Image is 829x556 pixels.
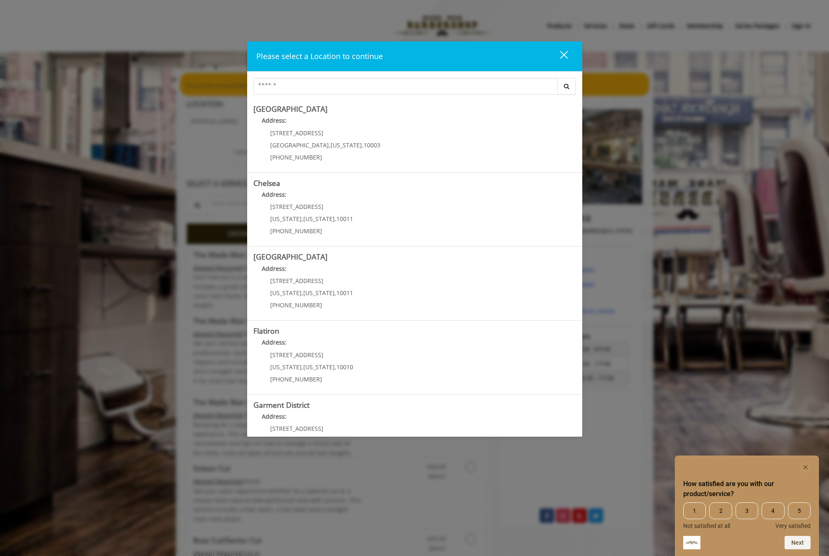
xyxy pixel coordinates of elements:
[788,502,811,519] span: 5
[262,412,287,420] b: Address:
[545,48,573,65] button: close dialog
[253,104,328,114] b: [GEOGRAPHIC_DATA]
[270,363,302,371] span: [US_STATE]
[262,116,287,124] b: Address:
[270,301,322,309] span: [PHONE_NUMBER]
[303,363,335,371] span: [US_STATE]
[364,141,380,149] span: 10003
[736,502,758,519] span: 3
[253,78,576,99] div: Center Select
[270,351,323,359] span: [STREET_ADDRESS]
[335,363,336,371] span: ,
[562,83,571,89] i: Search button
[331,141,362,149] span: [US_STATE]
[253,252,328,262] b: [GEOGRAPHIC_DATA]
[270,375,322,383] span: [PHONE_NUMBER]
[335,289,336,297] span: ,
[270,141,329,149] span: [GEOGRAPHIC_DATA]
[303,289,335,297] span: [US_STATE]
[362,141,364,149] span: ,
[801,462,811,472] button: Hide survey
[683,523,730,529] span: Not satisfied at all
[303,215,335,223] span: [US_STATE]
[270,203,323,211] span: [STREET_ADDRESS]
[270,129,323,137] span: [STREET_ADDRESS]
[302,289,303,297] span: ,
[762,502,784,519] span: 4
[683,462,811,549] div: How satisfied are you with our product/service? Select an option from 1 to 5, with 1 being Not sa...
[550,50,567,63] div: close dialog
[270,215,302,223] span: [US_STATE]
[270,153,322,161] span: [PHONE_NUMBER]
[336,289,353,297] span: 10011
[253,178,280,188] b: Chelsea
[270,227,322,235] span: [PHONE_NUMBER]
[683,502,811,529] div: How satisfied are you with our product/service? Select an option from 1 to 5, with 1 being Not sa...
[253,400,310,410] b: Garment District
[329,141,331,149] span: ,
[270,277,323,285] span: [STREET_ADDRESS]
[270,289,302,297] span: [US_STATE]
[335,215,336,223] span: ,
[785,536,811,549] button: Next question
[302,363,303,371] span: ,
[256,51,383,61] span: Please select a Location to continue
[302,215,303,223] span: ,
[336,363,353,371] span: 10010
[262,265,287,273] b: Address:
[262,190,287,198] b: Address:
[253,78,558,95] input: Search Center
[253,326,279,336] b: Flatiron
[683,502,706,519] span: 1
[270,425,323,432] span: [STREET_ADDRESS]
[775,523,811,529] span: Very satisfied
[683,479,811,499] h2: How satisfied are you with our product/service? Select an option from 1 to 5, with 1 being Not sa...
[262,338,287,346] b: Address:
[709,502,732,519] span: 2
[336,215,353,223] span: 10011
